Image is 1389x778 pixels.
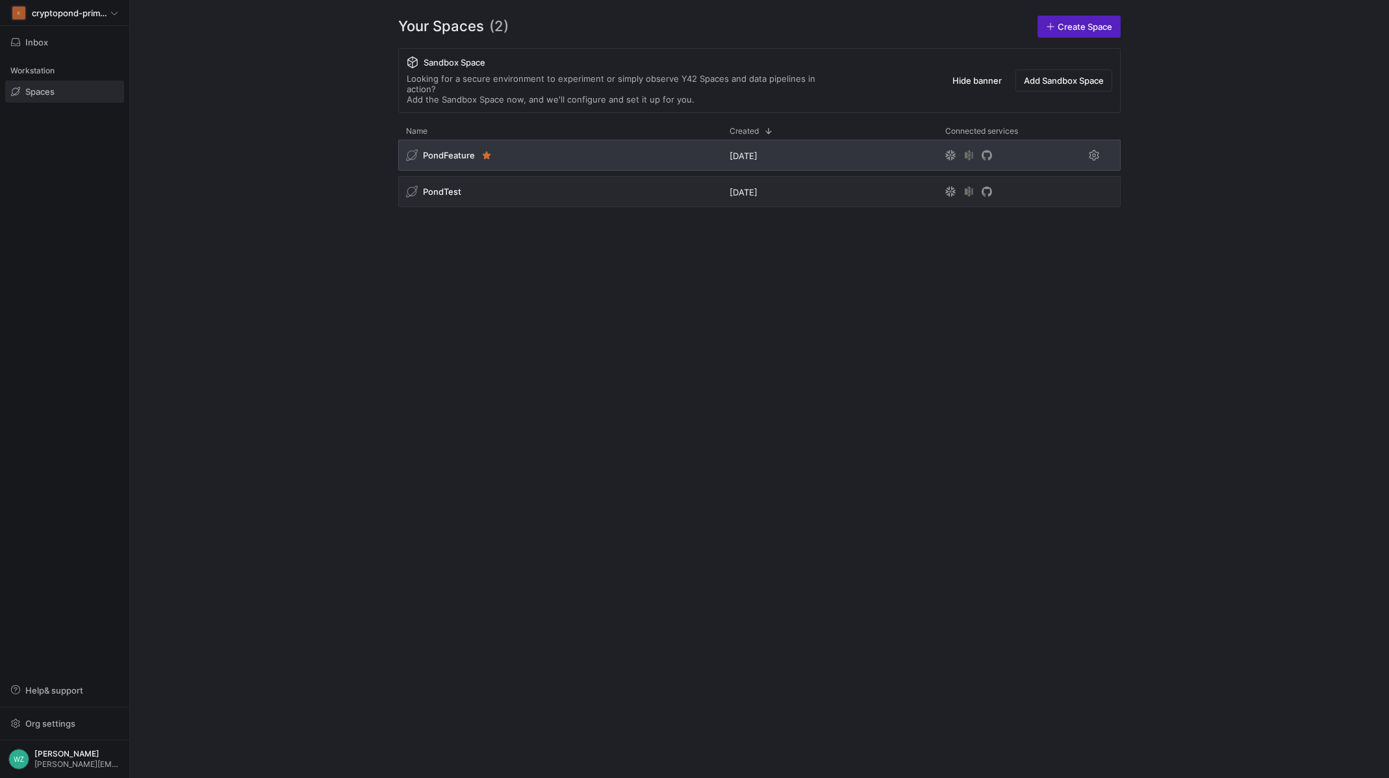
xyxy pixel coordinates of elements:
[5,679,124,701] button: Help& support
[1015,69,1112,92] button: Add Sandbox Space
[5,746,124,773] button: WZ[PERSON_NAME][PERSON_NAME][EMAIL_ADDRESS][DOMAIN_NAME]
[730,127,759,136] span: Created
[398,140,1121,176] div: Press SPACE to select this row.
[34,749,121,759] span: [PERSON_NAME]
[25,685,83,696] span: Help & support
[1058,21,1112,32] span: Create Space
[423,186,461,197] span: PondTest
[423,150,475,160] span: PondFeature
[5,31,124,53] button: Inbox
[407,73,842,105] div: Looking for a secure environment to experiment or simply observe Y42 Spaces and data pipelines in...
[1024,75,1104,86] span: Add Sandbox Space
[32,8,110,18] span: cryptopond-primary
[25,37,48,47] span: Inbox
[12,6,25,19] div: C
[34,760,121,769] span: [PERSON_NAME][EMAIL_ADDRESS][DOMAIN_NAME]
[952,75,1002,86] span: Hide banner
[730,187,758,197] span: [DATE]
[406,127,427,136] span: Name
[398,16,484,38] span: Your Spaces
[424,57,485,68] span: Sandbox Space
[25,718,75,729] span: Org settings
[8,749,29,770] div: WZ
[5,720,124,730] a: Org settings
[25,86,55,97] span: Spaces
[5,61,124,81] div: Workstation
[730,151,758,161] span: [DATE]
[398,176,1121,212] div: Press SPACE to select this row.
[945,127,1018,136] span: Connected services
[944,69,1010,92] button: Hide banner
[5,81,124,103] a: Spaces
[5,712,124,734] button: Org settings
[489,16,509,38] span: (2)
[1038,16,1121,38] a: Create Space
